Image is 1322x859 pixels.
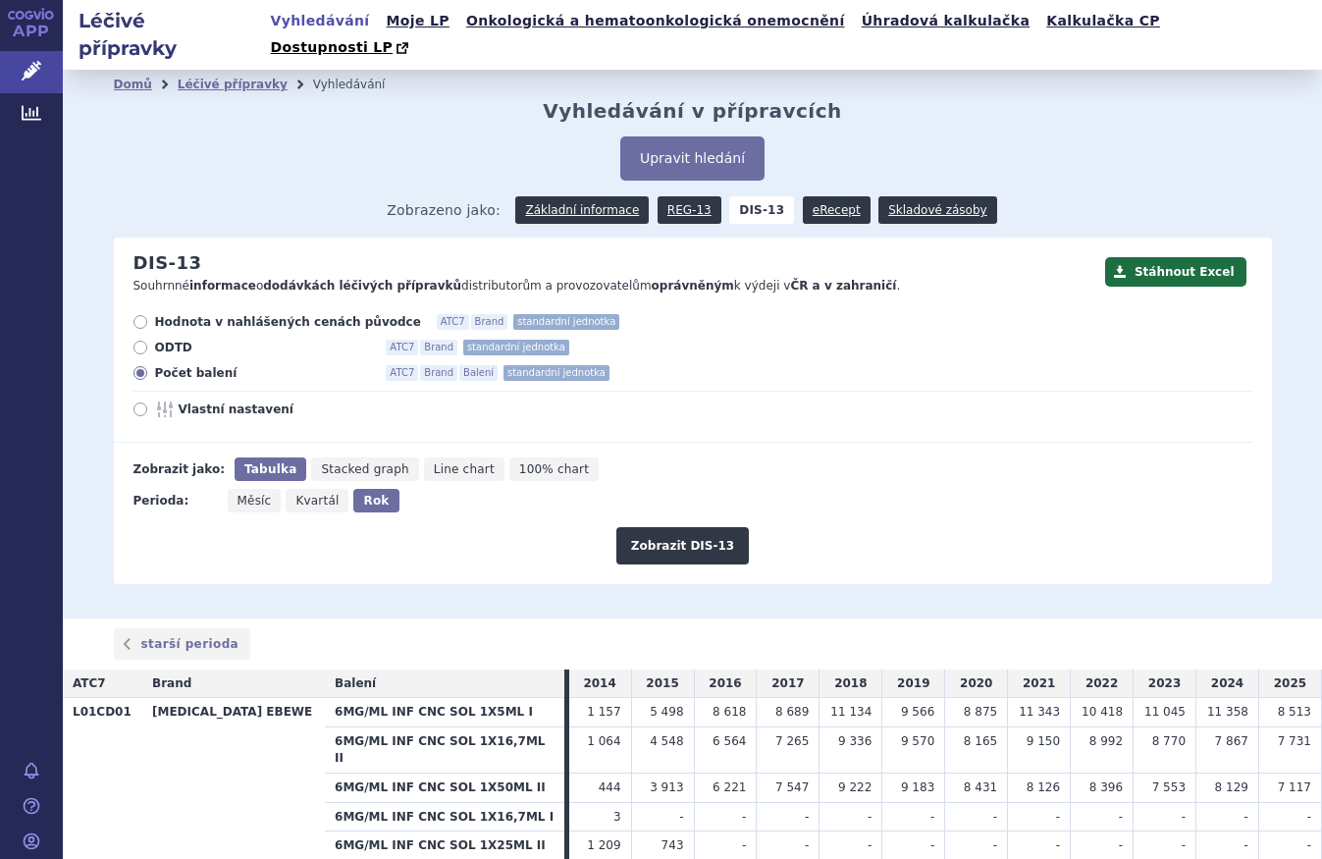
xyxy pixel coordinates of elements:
[321,462,408,476] span: Stacked graph
[1082,705,1123,719] span: 10 418
[599,780,621,794] span: 444
[155,340,371,355] span: ODTD
[993,838,997,852] span: -
[271,39,394,55] span: Dostupnosti LP
[155,314,421,330] span: Hodnota v nahlášených cenách původce
[882,670,945,698] td: 2019
[805,838,809,852] span: -
[133,489,218,512] div: Perioda:
[1244,838,1248,852] span: -
[179,402,395,417] span: Vlastní nastavení
[587,838,620,852] span: 1 209
[1182,810,1186,824] span: -
[1182,838,1186,852] span: -
[434,462,495,476] span: Line chart
[1071,670,1134,698] td: 2022
[386,365,418,381] span: ATC7
[587,705,620,719] span: 1 157
[569,670,631,698] td: 2014
[993,810,997,824] span: -
[386,340,418,355] span: ATC7
[930,810,934,824] span: -
[775,780,809,794] span: 7 547
[650,705,683,719] span: 5 498
[964,705,997,719] span: 8 875
[1244,810,1248,824] span: -
[265,34,419,62] a: Dostupnosti LP
[803,196,871,224] a: eRecept
[964,734,997,748] span: 8 165
[263,279,461,293] strong: dodávkách léčivých přípravků
[155,365,371,381] span: Počet balení
[460,8,851,34] a: Onkologická a hematoonkologická onemocnění
[133,252,202,274] h2: DIS-13
[1258,670,1321,698] td: 2025
[387,196,501,224] span: Zobrazeno jako:
[694,670,757,698] td: 2016
[661,838,684,852] span: 743
[616,527,749,564] button: Zobrazit DIS-13
[513,314,619,330] span: standardní jednotka
[650,780,683,794] span: 3 913
[1307,810,1311,824] span: -
[515,196,649,224] a: Základní informace
[265,8,376,34] a: Vyhledávání
[631,670,694,698] td: 2015
[838,780,872,794] span: 9 222
[73,676,106,690] span: ATC7
[543,99,842,123] h2: Vyhledávání v přípravcích
[587,734,620,748] span: 1 064
[679,810,683,824] span: -
[295,494,339,508] span: Kvartál
[1019,705,1060,719] span: 11 343
[1278,705,1311,719] span: 8 513
[244,462,296,476] span: Tabulka
[757,670,820,698] td: 2017
[325,727,564,774] th: 6MG/ML INF CNC SOL 1X16,7ML II
[838,734,872,748] span: 9 336
[459,365,498,381] span: Balení
[114,78,152,91] a: Domů
[713,780,746,794] span: 6 221
[1056,810,1060,824] span: -
[901,705,934,719] span: 9 566
[1089,780,1123,794] span: 8 396
[133,457,225,481] div: Zobrazit jako:
[152,676,191,690] span: Brand
[1089,734,1123,748] span: 8 992
[1215,780,1248,794] span: 8 129
[463,340,569,355] span: standardní jednotka
[189,279,256,293] strong: informace
[1040,8,1166,34] a: Kalkulačka CP
[742,838,746,852] span: -
[713,705,746,719] span: 8 618
[945,670,1008,698] td: 2020
[1144,705,1186,719] span: 11 045
[964,780,997,794] span: 8 431
[830,705,872,719] span: 11 134
[805,810,809,824] span: -
[620,136,765,181] button: Upravit hledání
[519,462,589,476] span: 100% chart
[930,838,934,852] span: -
[1152,780,1186,794] span: 7 553
[878,196,996,224] a: Skladové zásoby
[790,279,896,293] strong: ČR a v zahraničí
[437,314,469,330] span: ATC7
[1278,734,1311,748] span: 7 731
[503,365,609,381] span: standardní jednotka
[652,279,734,293] strong: oprávněným
[1056,838,1060,852] span: -
[325,773,564,802] th: 6MG/ML INF CNC SOL 1X50ML II
[1278,780,1311,794] span: 7 117
[713,734,746,748] span: 6 564
[420,365,457,381] span: Brand
[1027,780,1060,794] span: 8 126
[1196,670,1259,698] td: 2024
[613,810,621,824] span: 3
[658,196,721,224] a: REG-13
[1152,734,1186,748] span: 8 770
[775,705,809,719] span: 8 689
[325,802,564,832] th: 6MG/ML INF CNC SOL 1X16,7ML I
[471,314,508,330] span: Brand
